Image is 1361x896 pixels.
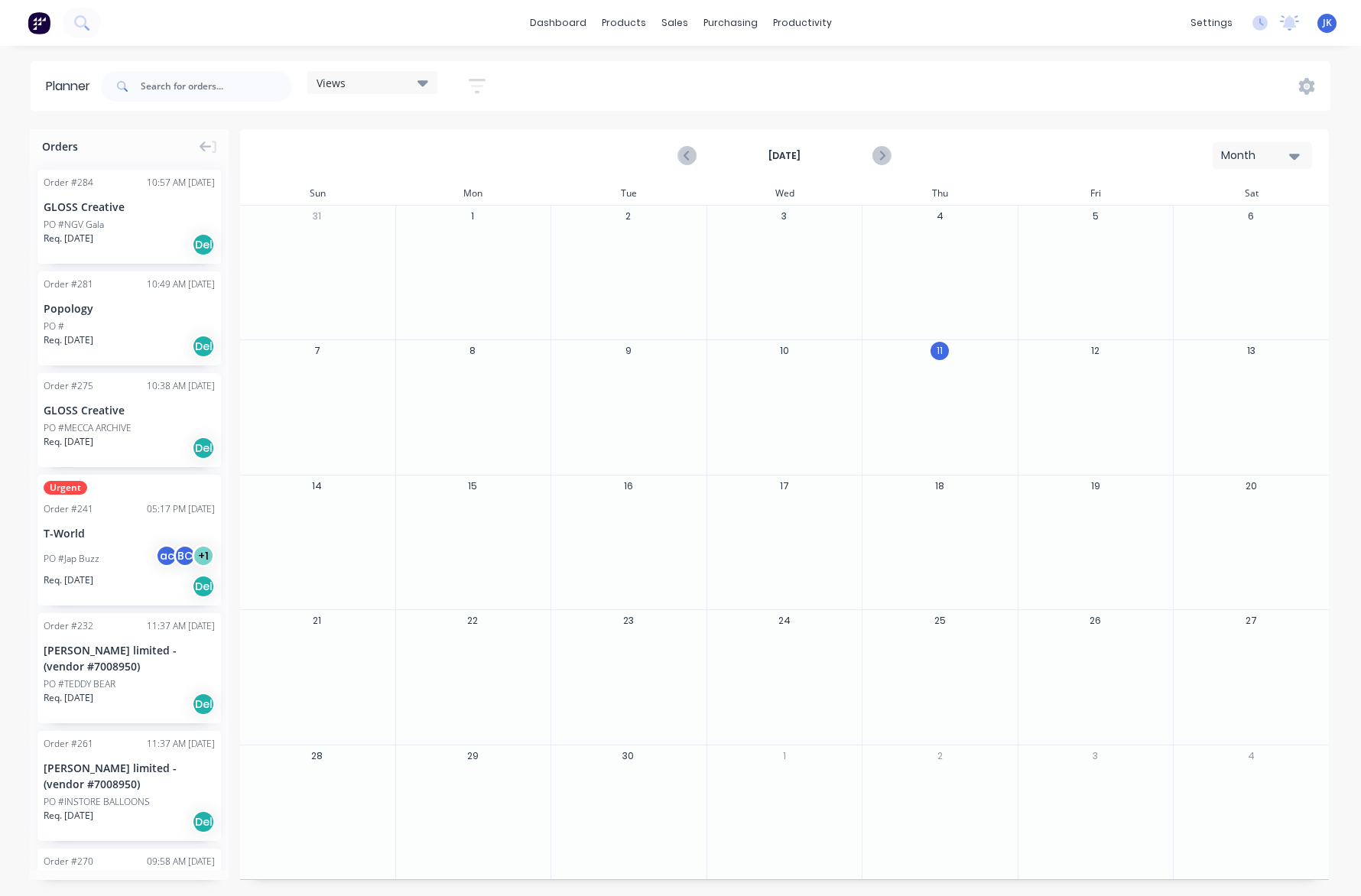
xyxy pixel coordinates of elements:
button: 3 [1087,746,1105,765]
div: T-World [44,525,215,541]
div: sales [654,11,696,34]
button: 23 [619,612,638,630]
button: 25 [931,612,949,630]
div: Order # 275 [44,379,93,393]
div: Sun [239,182,395,205]
button: 21 [308,612,326,630]
button: 2 [619,207,638,226]
button: 8 [463,342,482,360]
button: 24 [775,612,794,630]
span: Views [317,75,346,91]
div: Tue [551,182,706,205]
div: Order # 232 [44,619,93,633]
button: 3 [775,207,794,226]
button: 27 [1242,612,1260,630]
button: 15 [463,477,482,495]
img: Factory [28,11,50,34]
button: 6 [1242,207,1260,226]
div: Thu [862,182,1018,205]
div: purchasing [696,11,765,34]
button: 28 [308,746,326,765]
button: 18 [931,477,949,495]
button: 2 [931,746,949,765]
button: Previous page [679,146,697,165]
button: 1 [775,746,794,765]
button: 16 [619,477,638,495]
div: PO #NGV Gala [44,218,104,232]
button: 1 [463,207,482,226]
div: GLOSS Creative [44,402,215,418]
strong: [DATE] [708,149,861,163]
button: 17 [775,477,794,495]
div: 10:57 AM [DATE] [147,176,215,190]
span: Req. [DATE] [44,333,93,347]
div: Sat [1173,182,1329,205]
div: Order # 270 [44,855,93,868]
div: Popology [44,300,215,317]
div: Order # 241 [44,502,93,516]
button: 4 [931,207,949,226]
div: Wed [706,182,862,205]
div: products [594,11,654,34]
button: 5 [1087,207,1105,226]
button: 9 [619,342,638,360]
div: BC [174,544,197,567]
button: 29 [463,746,482,765]
span: Req. [DATE] [44,691,93,705]
div: Del [192,693,215,716]
div: 11:37 AM [DATE] [147,619,215,633]
input: Search for orders... [141,71,292,102]
button: 12 [1087,342,1105,360]
button: Month [1213,142,1312,169]
div: + 1 [192,544,215,567]
div: Del [192,335,215,358]
a: dashboard [522,11,594,34]
button: 13 [1242,342,1260,360]
div: PO #INSTORE BALLOONS [44,795,150,809]
span: Req. [DATE] [44,809,93,823]
div: Del [192,575,215,598]
button: 30 [619,746,638,765]
div: Order # 281 [44,278,93,291]
div: PO #Jap Buzz [44,552,99,566]
div: Mon [395,182,551,205]
div: 05:17 PM [DATE] [147,502,215,516]
span: Req. [DATE] [44,435,93,449]
div: PO # [44,320,64,333]
span: Req. [DATE] [44,573,93,587]
button: 22 [463,612,482,630]
span: JK [1323,16,1332,30]
div: settings [1183,11,1240,34]
div: productivity [765,11,840,34]
div: Order # 261 [44,737,93,751]
div: PO #TEDDY BEAR [44,677,115,691]
button: 10 [775,342,794,360]
div: [PERSON_NAME] limited - (vendor #7008950) [44,760,215,792]
button: 11 [931,342,949,360]
button: 14 [308,477,326,495]
div: ac [155,544,178,567]
span: Req. [DATE] [44,232,93,245]
button: 26 [1087,612,1105,630]
div: [PERSON_NAME] limited - (vendor #7008950) [44,642,215,674]
button: 7 [308,342,326,360]
div: 11:37 AM [DATE] [147,737,215,751]
span: Orders [42,138,78,154]
div: Del [192,810,215,833]
div: Del [192,437,215,459]
div: Del [192,233,215,256]
button: 20 [1242,477,1260,495]
span: Urgent [44,481,87,495]
div: Month [1221,148,1291,164]
button: 31 [308,207,326,226]
div: Planner [46,77,98,96]
div: Fri [1018,182,1174,205]
div: GLOSS Creative [44,199,215,215]
button: Next page [872,146,890,165]
div: Order # 284 [44,176,93,190]
div: 09:58 AM [DATE] [147,855,215,868]
button: 4 [1242,746,1260,765]
div: 10:38 AM [DATE] [147,379,215,393]
button: 19 [1087,477,1105,495]
div: PO #MECCA ARCHIVE [44,421,132,435]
